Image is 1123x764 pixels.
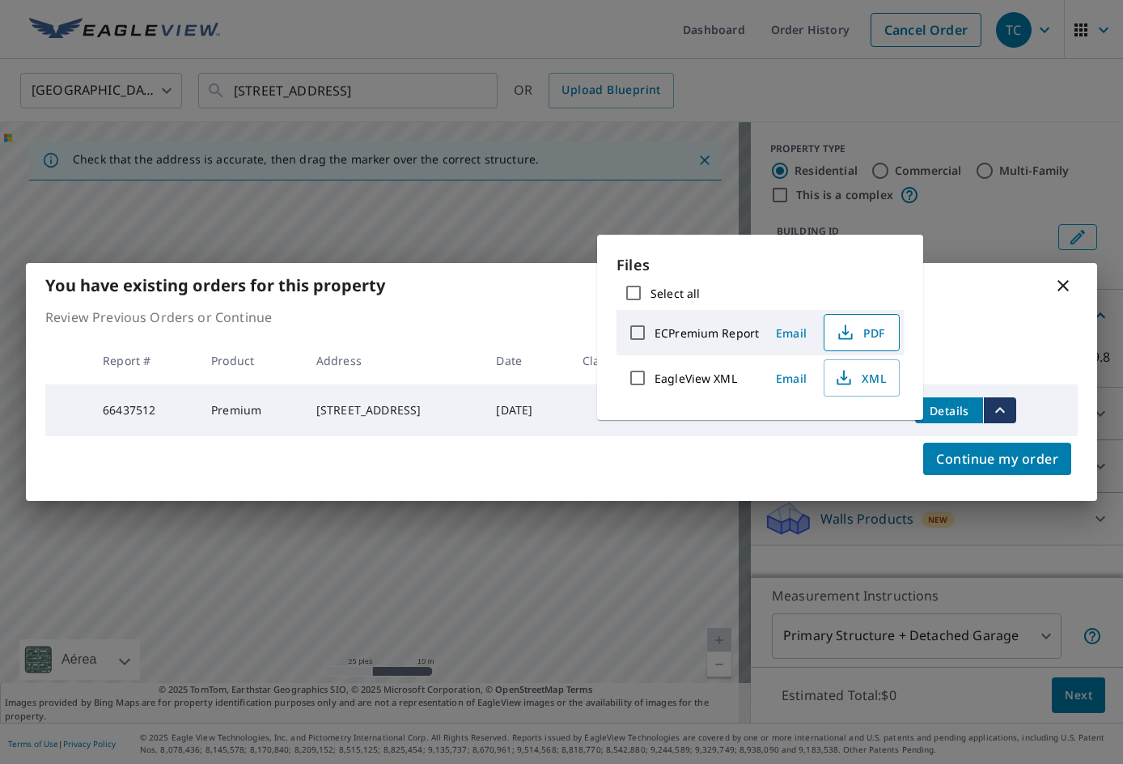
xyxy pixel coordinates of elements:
b: You have existing orders for this property [45,274,385,296]
th: Report # [90,337,198,384]
p: Files [617,254,904,276]
p: Review Previous Orders or Continue [45,308,1078,327]
span: PDF [834,323,886,342]
label: Select all [650,286,700,301]
button: Continue my order [923,443,1071,475]
button: detailsBtn-66437512 [915,397,983,423]
button: filesDropdownBtn-66437512 [983,397,1016,423]
button: Email [765,366,817,391]
span: XML [834,368,886,388]
span: Continue my order [936,448,1058,470]
div: [STREET_ADDRESS] [316,402,471,418]
button: XML [824,359,900,397]
span: Details [925,403,973,418]
th: Claim ID [570,337,670,384]
span: Email [772,325,811,341]
th: Address [303,337,484,384]
label: EagleView XML [655,371,737,386]
td: Premium [198,384,303,436]
td: [DATE] [483,384,569,436]
td: 66437512 [90,384,198,436]
th: Product [198,337,303,384]
button: PDF [824,314,900,351]
button: Email [765,320,817,346]
th: Date [483,337,569,384]
span: Email [772,371,811,386]
label: ECPremium Report [655,325,759,341]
